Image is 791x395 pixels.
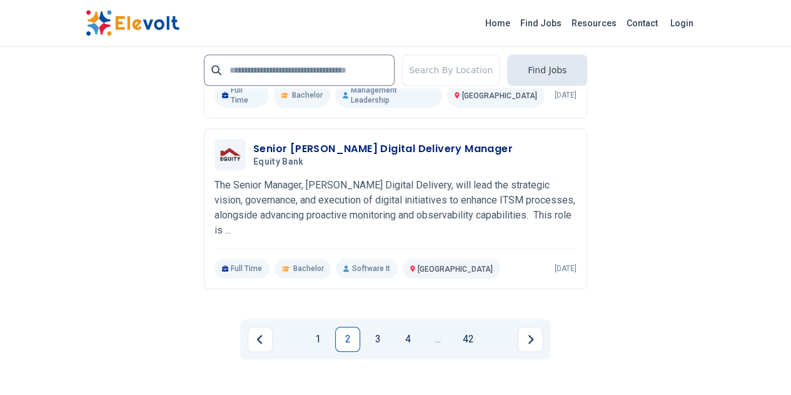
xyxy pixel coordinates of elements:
a: Home [480,13,515,33]
a: Contact [622,13,663,33]
span: Equity Bank [253,156,304,168]
a: Equity BankSenior [PERSON_NAME] Digital Delivery ManagerEquity BankThe Senior Manager, [PERSON_NA... [214,139,577,279]
p: Full Time [214,83,269,108]
a: Page 2 is your current page [335,327,360,352]
p: Software It [336,259,397,279]
a: Page 42 [455,327,480,352]
span: [GEOGRAPHIC_DATA] [462,91,537,100]
ul: Pagination [248,327,543,352]
img: Equity Bank [218,146,243,163]
p: Full Time [214,259,270,279]
a: Page 3 [365,327,390,352]
p: The Senior Manager, [PERSON_NAME] Digital Delivery, will lead the strategic vision, governance, a... [214,178,577,238]
a: Next page [518,327,543,352]
a: Previous page [248,327,273,352]
span: [GEOGRAPHIC_DATA] [418,265,493,274]
span: Bachelor [293,264,323,274]
a: Page 4 [395,327,420,352]
button: Find Jobs [507,54,587,86]
p: Management Leadership [335,83,443,108]
iframe: Chat Widget [728,335,791,395]
a: Jump forward [425,327,450,352]
p: [DATE] [555,90,577,100]
span: Bachelor [292,90,323,100]
p: [DATE] [555,264,577,274]
h3: Senior [PERSON_NAME] Digital Delivery Manager [253,141,513,156]
a: Find Jobs [515,13,567,33]
a: Login [663,11,701,36]
a: Page 1 [305,327,330,352]
img: Elevolt [86,10,179,36]
a: Resources [567,13,622,33]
